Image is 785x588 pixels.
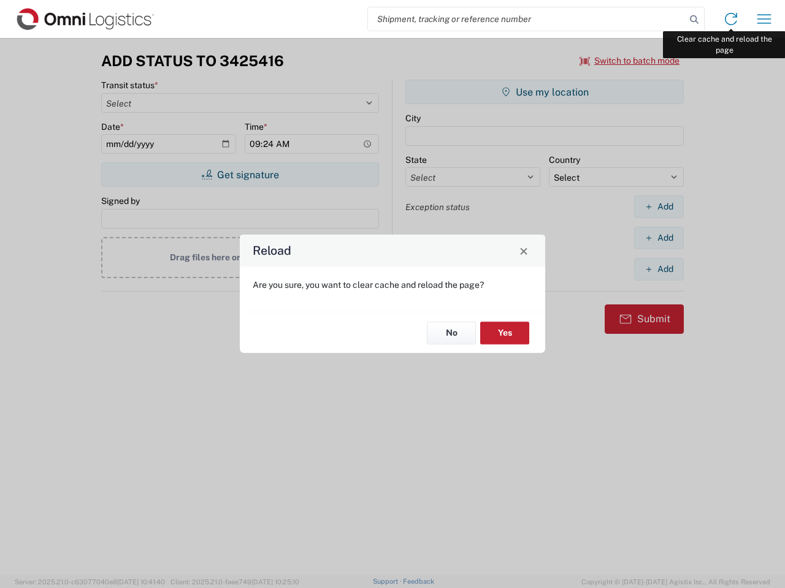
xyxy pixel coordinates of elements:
button: Close [515,242,532,259]
h4: Reload [253,242,291,260]
button: No [427,322,476,344]
input: Shipment, tracking or reference number [368,7,686,31]
p: Are you sure, you want to clear cache and reload the page? [253,279,532,290]
button: Yes [480,322,529,344]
